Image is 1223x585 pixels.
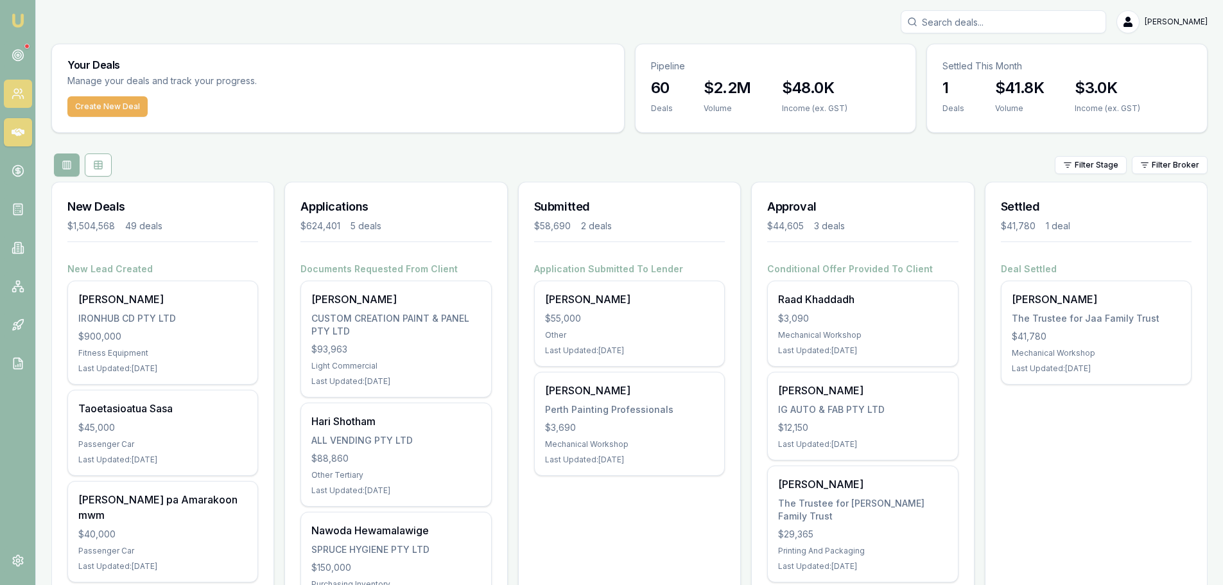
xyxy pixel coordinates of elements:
div: Last Updated: [DATE] [545,455,714,465]
div: Deals [651,103,673,114]
div: 1 deal [1046,220,1070,232]
div: IRONHUB CD PTY LTD [78,312,247,325]
div: 49 deals [125,220,162,232]
div: Hari Shotham [311,414,480,429]
h3: Applications [300,198,491,216]
div: $45,000 [78,421,247,434]
div: $41,780 [1012,330,1181,343]
div: Last Updated: [DATE] [311,376,480,387]
div: $40,000 [78,528,247,541]
button: Create New Deal [67,96,148,117]
div: [PERSON_NAME] [778,383,947,398]
h3: Approval [767,198,958,216]
div: [PERSON_NAME] [311,292,480,307]
div: $12,150 [778,421,947,434]
div: Last Updated: [DATE] [545,345,714,356]
div: CUSTOM CREATION PAINT & PANEL PTY LTD [311,312,480,338]
input: Search deals [901,10,1106,33]
div: $88,860 [311,452,480,465]
p: Pipeline [651,60,900,73]
h4: Deal Settled [1001,263,1192,275]
div: Last Updated: [DATE] [78,455,247,465]
div: $624,401 [300,220,340,232]
div: Income (ex. GST) [1075,103,1140,114]
div: $150,000 [311,561,480,574]
span: Filter Stage [1075,160,1118,170]
h3: Submitted [534,198,725,216]
div: Light Commercial [311,361,480,371]
div: The Trustee for Jaa Family Trust [1012,312,1181,325]
div: ALL VENDING PTY LTD [311,434,480,447]
div: $3,090 [778,312,947,325]
h3: Settled [1001,198,1192,216]
div: Mechanical Workshop [1012,348,1181,358]
div: [PERSON_NAME] [1012,292,1181,307]
div: Last Updated: [DATE] [1012,363,1181,374]
div: Mechanical Workshop [545,439,714,450]
div: Mechanical Workshop [778,330,947,340]
h3: $3.0K [1075,78,1140,98]
div: $900,000 [78,330,247,343]
div: The Trustee for [PERSON_NAME] Family Trust [778,497,947,523]
div: Volume [995,103,1044,114]
div: Passenger Car [78,439,247,450]
div: Perth Painting Professionals [545,403,714,416]
div: 3 deals [814,220,845,232]
h3: 60 [651,78,673,98]
div: Last Updated: [DATE] [778,345,947,356]
h3: $48.0K [782,78,847,98]
div: $58,690 [534,220,571,232]
h3: Your Deals [67,60,609,70]
h3: $41.8K [995,78,1044,98]
div: $41,780 [1001,220,1036,232]
div: [PERSON_NAME] [778,476,947,492]
img: emu-icon-u.png [10,13,26,28]
h3: 1 [942,78,964,98]
h4: Conditional Offer Provided To Client [767,263,958,275]
div: Last Updated: [DATE] [78,561,247,572]
h3: New Deals [67,198,258,216]
div: Taoetasioatua Sasa [78,401,247,416]
div: $29,365 [778,528,947,541]
h4: New Lead Created [67,263,258,275]
div: $55,000 [545,312,714,325]
div: $44,605 [767,220,804,232]
div: IG AUTO & FAB PTY LTD [778,403,947,416]
div: Last Updated: [DATE] [78,363,247,374]
h4: Documents Requested From Client [300,263,491,275]
button: Filter Broker [1132,156,1208,174]
div: Last Updated: [DATE] [311,485,480,496]
span: Filter Broker [1152,160,1199,170]
div: Deals [942,103,964,114]
div: Raad Khaddadh [778,292,947,307]
div: Other [545,330,714,340]
div: Nawoda Hewamalawige [311,523,480,538]
p: Manage your deals and track your progress. [67,74,396,89]
div: Last Updated: [DATE] [778,561,947,572]
div: [PERSON_NAME] [78,292,247,307]
div: $3,690 [545,421,714,434]
h3: $2.2M [704,78,751,98]
div: Passenger Car [78,546,247,556]
button: Filter Stage [1055,156,1127,174]
div: [PERSON_NAME] pa Amarakoon mwm [78,492,247,523]
div: [PERSON_NAME] [545,292,714,307]
div: Fitness Equipment [78,348,247,358]
div: Other Tertiary [311,470,480,480]
h4: Application Submitted To Lender [534,263,725,275]
p: Settled This Month [942,60,1192,73]
div: $1,504,568 [67,220,115,232]
div: Last Updated: [DATE] [778,439,947,450]
div: 5 deals [351,220,381,232]
div: SPRUCE HYGIENE PTY LTD [311,543,480,556]
div: Income (ex. GST) [782,103,847,114]
div: Volume [704,103,751,114]
span: [PERSON_NAME] [1145,17,1208,27]
div: $93,963 [311,343,480,356]
div: 2 deals [581,220,612,232]
div: [PERSON_NAME] [545,383,714,398]
div: Printing And Packaging [778,546,947,556]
